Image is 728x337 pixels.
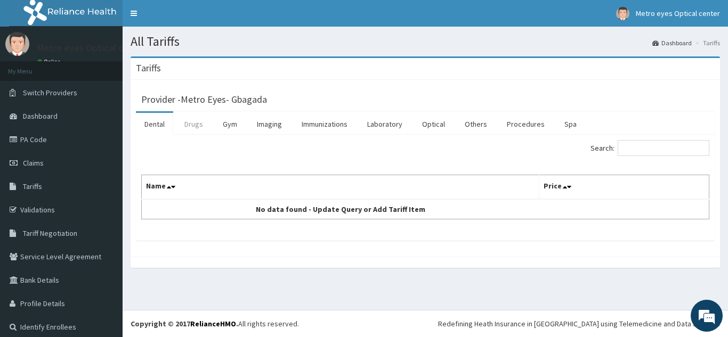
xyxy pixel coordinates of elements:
[23,88,77,97] span: Switch Providers
[23,111,58,121] span: Dashboard
[414,113,454,135] a: Optical
[616,7,629,20] img: User Image
[142,175,539,200] th: Name
[175,5,200,31] div: Minimize live chat window
[438,318,720,329] div: Redefining Heath Insurance in [GEOGRAPHIC_DATA] using Telemedicine and Data Science!
[176,113,212,135] a: Drugs
[23,228,77,238] span: Tariff Negotiation
[62,101,147,208] span: We're online!
[141,95,267,104] h3: Provider - Metro Eyes- Gbagada
[498,113,553,135] a: Procedures
[618,140,709,156] input: Search:
[20,53,43,80] img: d_794563401_company_1708531726252_794563401
[636,9,720,18] span: Metro eyes Optical center
[23,158,44,168] span: Claims
[136,63,161,73] h3: Tariffs
[5,224,203,261] textarea: Type your message and hit 'Enter'
[142,199,539,219] td: No data found - Update Query or Add Tariff Item
[456,113,496,135] a: Others
[131,35,720,48] h1: All Tariffs
[539,175,709,200] th: Price
[190,319,236,328] a: RelianceHMO
[214,113,246,135] a: Gym
[248,113,290,135] a: Imaging
[123,310,728,337] footer: All rights reserved.
[293,113,356,135] a: Immunizations
[5,32,29,56] img: User Image
[37,43,147,53] p: Metro eyes Optical center
[693,38,720,47] li: Tariffs
[652,38,692,47] a: Dashboard
[136,113,173,135] a: Dental
[37,58,63,65] a: Online
[556,113,585,135] a: Spa
[23,182,42,191] span: Tariffs
[359,113,411,135] a: Laboratory
[55,60,179,73] div: Chat with us now
[591,140,709,156] label: Search:
[131,319,238,328] strong: Copyright © 2017 .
